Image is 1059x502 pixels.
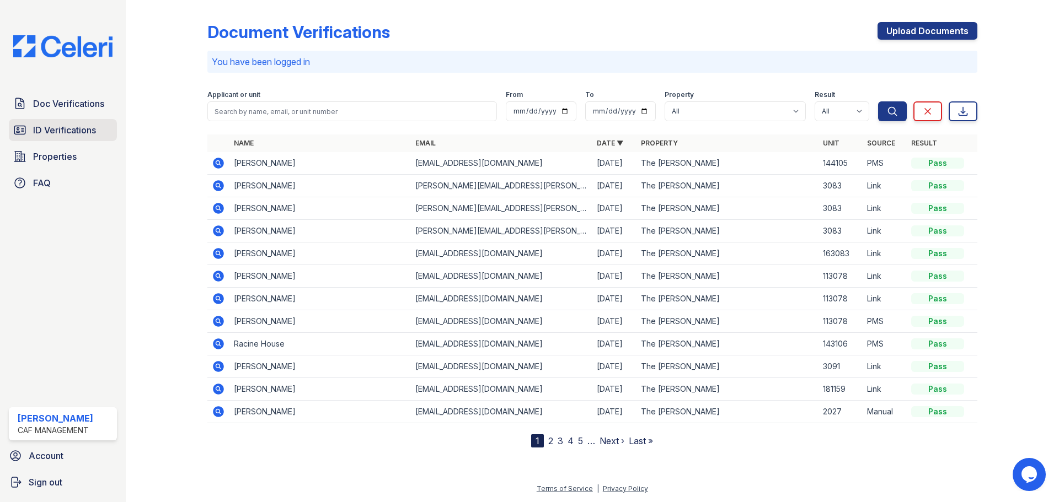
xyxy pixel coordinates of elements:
td: [EMAIL_ADDRESS][DOMAIN_NAME] [411,333,592,355]
td: [EMAIL_ADDRESS][DOMAIN_NAME] [411,152,592,175]
td: Link [863,378,907,401]
iframe: chat widget [1013,458,1048,491]
td: [EMAIL_ADDRESS][DOMAIN_NAME] [411,242,592,265]
a: Doc Verifications [9,93,117,115]
td: Link [863,197,907,220]
div: Pass [911,384,964,395]
td: [PERSON_NAME] [229,265,411,288]
a: Last » [629,435,653,446]
td: [PERSON_NAME] [229,197,411,220]
div: Pass [911,293,964,304]
td: 3083 [819,197,863,220]
td: Link [863,242,907,265]
td: PMS [863,333,907,355]
div: Pass [911,203,964,214]
span: … [587,434,595,447]
a: Source [867,139,895,147]
td: [PERSON_NAME] [229,175,411,197]
td: [EMAIL_ADDRESS][DOMAIN_NAME] [411,265,592,288]
div: Pass [911,271,964,282]
td: [PERSON_NAME] [229,310,411,333]
td: The [PERSON_NAME] [637,175,818,197]
div: Pass [911,338,964,349]
input: Search by name, email, or unit number [207,101,497,121]
label: Result [815,90,835,99]
img: CE_Logo_Blue-a8612792a0a2168367f1c8372b55b34899dd931a85d93a1a3d3e32e68fde9ad4.png [4,35,121,57]
a: Property [641,139,678,147]
td: Manual [863,401,907,423]
a: Properties [9,145,117,168]
a: Next › [600,435,624,446]
span: ID Verifications [33,123,96,137]
td: PMS [863,310,907,333]
td: [PERSON_NAME][EMAIL_ADDRESS][PERSON_NAME][DOMAIN_NAME] [411,175,592,197]
label: To [585,90,594,99]
td: The [PERSON_NAME] [637,242,818,265]
a: Privacy Policy [603,484,648,493]
div: CAF Management [18,425,93,436]
td: The [PERSON_NAME] [637,355,818,378]
td: [PERSON_NAME] [229,288,411,310]
div: Pass [911,225,964,236]
td: 3091 [819,355,863,378]
td: Link [863,220,907,242]
a: FAQ [9,172,117,194]
td: The [PERSON_NAME] [637,265,818,288]
td: [DATE] [592,175,637,197]
td: [DATE] [592,333,637,355]
div: | [597,484,599,493]
td: 3083 [819,220,863,242]
label: From [506,90,523,99]
span: Properties [33,150,77,163]
td: 113078 [819,265,863,288]
td: [PERSON_NAME] [229,220,411,242]
td: [DATE] [592,401,637,423]
td: [PERSON_NAME][EMAIL_ADDRESS][PERSON_NAME][DOMAIN_NAME] [411,197,592,220]
a: Email [415,139,436,147]
div: Pass [911,158,964,169]
td: [PERSON_NAME] [229,378,411,401]
td: The [PERSON_NAME] [637,378,818,401]
td: The [PERSON_NAME] [637,333,818,355]
td: Racine House [229,333,411,355]
td: The [PERSON_NAME] [637,152,818,175]
div: Pass [911,406,964,417]
a: Name [234,139,254,147]
label: Property [665,90,694,99]
td: [DATE] [592,152,637,175]
td: [PERSON_NAME] [229,152,411,175]
a: 4 [568,435,574,446]
a: Terms of Service [537,484,593,493]
td: [DATE] [592,310,637,333]
td: Link [863,175,907,197]
td: [DATE] [592,242,637,265]
td: [DATE] [592,288,637,310]
td: 144105 [819,152,863,175]
td: [DATE] [592,378,637,401]
td: [PERSON_NAME] [229,242,411,265]
td: 181159 [819,378,863,401]
td: [EMAIL_ADDRESS][DOMAIN_NAME] [411,288,592,310]
a: ID Verifications [9,119,117,141]
a: 5 [578,435,583,446]
td: [EMAIL_ADDRESS][DOMAIN_NAME] [411,401,592,423]
td: [DATE] [592,220,637,242]
td: 2027 [819,401,863,423]
td: [PERSON_NAME][EMAIL_ADDRESS][PERSON_NAME][DOMAIN_NAME] [411,220,592,242]
a: Unit [823,139,839,147]
div: [PERSON_NAME] [18,412,93,425]
div: 1 [531,434,544,447]
div: Pass [911,248,964,259]
p: You have been logged in [212,55,973,68]
td: [DATE] [592,265,637,288]
td: 113078 [819,288,863,310]
span: Account [29,449,63,462]
td: [EMAIL_ADDRESS][DOMAIN_NAME] [411,355,592,378]
label: Applicant or unit [207,90,260,99]
a: Date ▼ [597,139,623,147]
a: Sign out [4,471,121,493]
td: [DATE] [592,355,637,378]
td: Link [863,265,907,288]
a: 2 [548,435,553,446]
